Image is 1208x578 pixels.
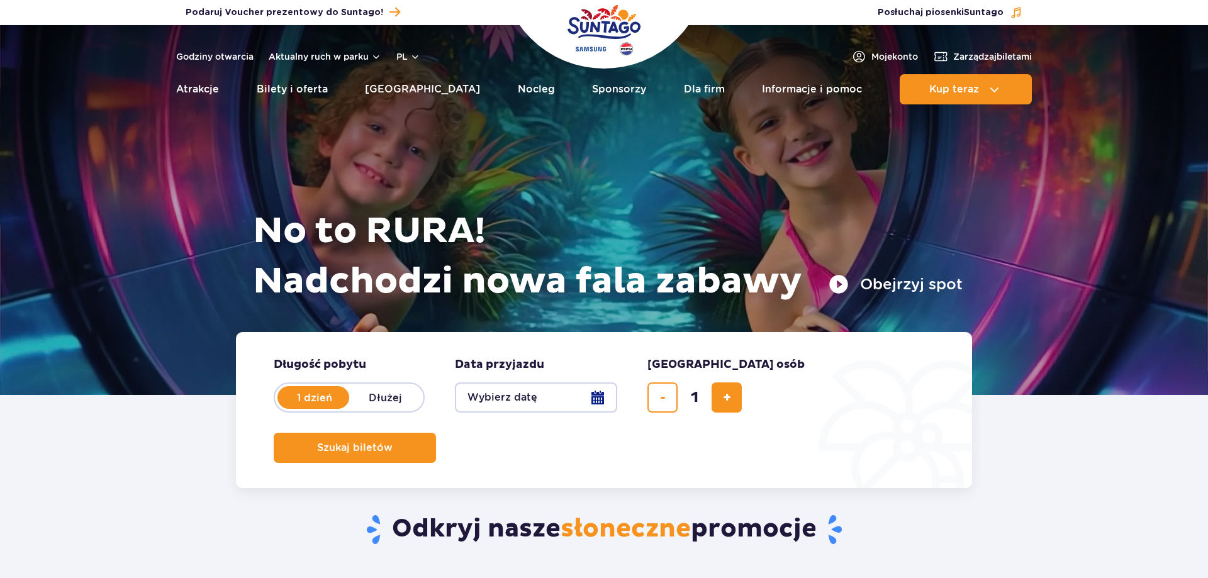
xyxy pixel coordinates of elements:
[274,433,436,463] button: Szukaj biletów
[518,74,555,104] a: Nocleg
[878,6,1022,19] button: Posłuchaj piosenkiSuntago
[455,357,544,372] span: Data przyjazdu
[712,382,742,413] button: dodaj bilet
[236,513,973,546] h2: Odkryj nasze promocje
[236,332,972,488] form: Planowanie wizyty w Park of Poland
[396,50,420,63] button: pl
[176,74,219,104] a: Atrakcje
[349,384,421,411] label: Dłużej
[953,50,1032,63] span: Zarządzaj biletami
[829,274,963,294] button: Obejrzyj spot
[647,382,678,413] button: usuń bilet
[762,74,862,104] a: Informacje i pomoc
[684,74,725,104] a: Dla firm
[186,6,383,19] span: Podaruj Voucher prezentowy do Suntago!
[257,74,328,104] a: Bilety i oferta
[871,50,918,63] span: Moje konto
[679,382,710,413] input: liczba biletów
[929,84,979,95] span: Kup teraz
[274,357,366,372] span: Długość pobytu
[851,49,918,64] a: Mojekonto
[933,49,1032,64] a: Zarządzajbiletami
[317,442,393,453] span: Szukaj biletów
[878,6,1004,19] span: Posłuchaj piosenki
[647,357,805,372] span: [GEOGRAPHIC_DATA] osób
[269,52,381,62] button: Aktualny ruch w parku
[279,384,350,411] label: 1 dzień
[561,513,691,545] span: słoneczne
[186,4,400,21] a: Podaruj Voucher prezentowy do Suntago!
[176,50,254,63] a: Godziny otwarcia
[964,8,1004,17] span: Suntago
[365,74,480,104] a: [GEOGRAPHIC_DATA]
[592,74,646,104] a: Sponsorzy
[253,206,963,307] h1: No to RURA! Nadchodzi nowa fala zabawy
[455,382,617,413] button: Wybierz datę
[900,74,1032,104] button: Kup teraz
